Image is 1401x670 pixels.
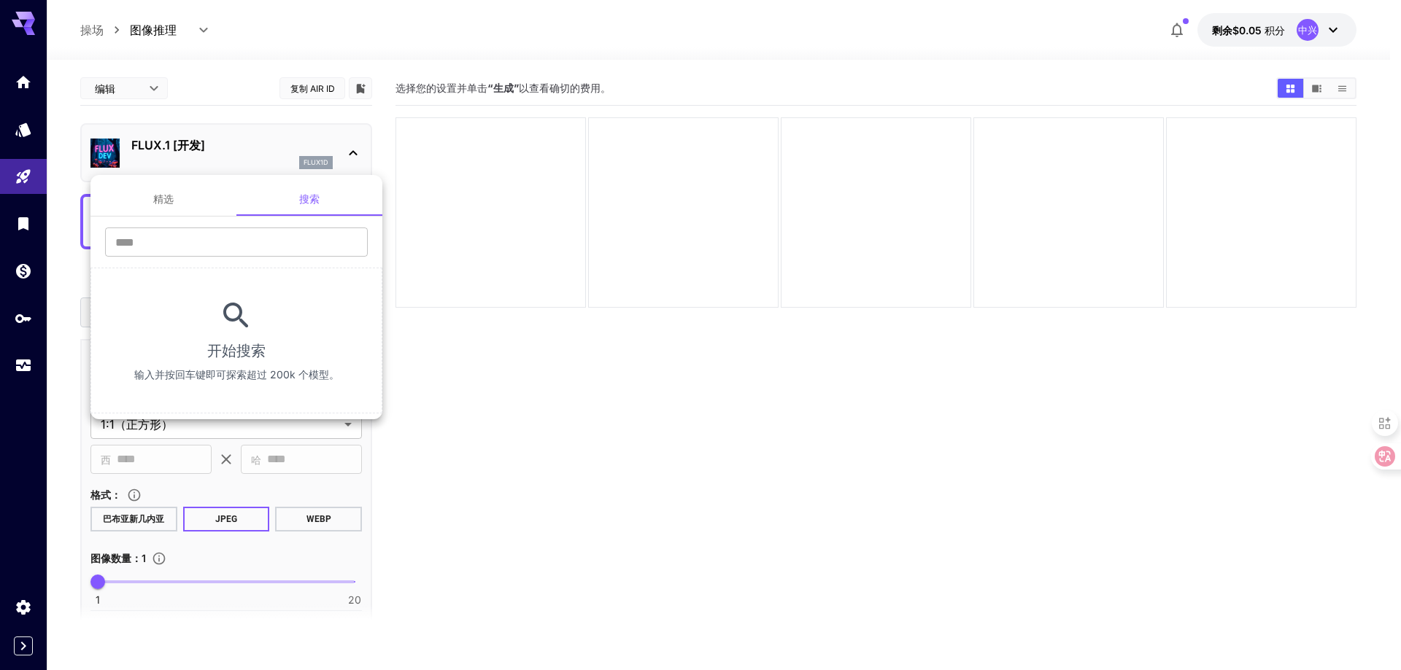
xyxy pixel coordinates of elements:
font: 开始搜索 [207,342,266,359]
font: 精选 [153,192,174,205]
font: 搜索 [299,192,320,205]
iframe: 聊天小部件 [1328,600,1401,670]
font: 输入并按回车键即可探索超过 200k 个模型。 [134,368,339,381]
